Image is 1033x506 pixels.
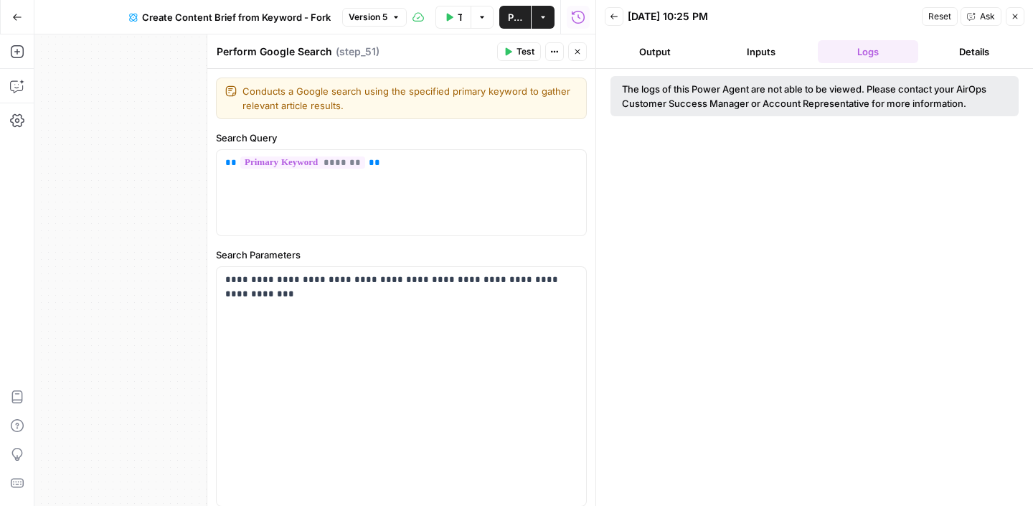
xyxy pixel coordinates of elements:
[497,42,541,61] button: Test
[499,6,531,29] button: Publish
[516,45,534,58] span: Test
[711,40,811,63] button: Inputs
[349,11,387,24] span: Version 5
[458,10,462,24] span: Test Workflow
[818,40,918,63] button: Logs
[142,10,331,24] span: Create Content Brief from Keyword - Fork
[435,6,471,29] button: Test Workflow
[121,6,339,29] button: Create Content Brief from Keyword - Fork
[242,84,577,113] textarea: Conducts a Google search using the specified primary keyword to gather relevant article results.
[928,10,951,23] span: Reset
[924,40,1024,63] button: Details
[605,40,705,63] button: Output
[216,131,587,145] label: Search Query
[980,10,995,23] span: Ask
[922,7,958,26] button: Reset
[342,8,407,27] button: Version 5
[622,82,1007,111] div: The logs of this Power Agent are not able to be viewed. Please contact your AirOps Customer Succe...
[336,44,379,59] span: ( step_51 )
[508,10,522,24] span: Publish
[961,7,1001,26] button: Ask
[217,44,332,59] textarea: Perform Google Search
[216,248,587,262] label: Search Parameters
